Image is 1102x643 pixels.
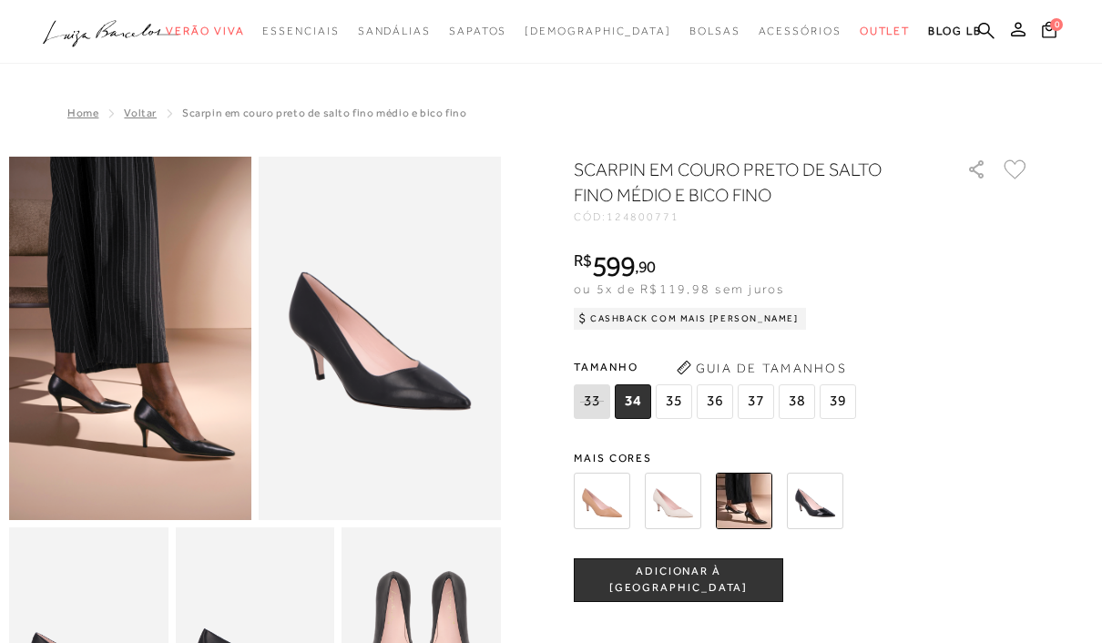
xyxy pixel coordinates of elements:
span: Verão Viva [166,25,244,37]
span: BLOG LB [928,25,981,37]
span: 90 [638,257,656,276]
span: Acessórios [759,25,842,37]
a: noSubCategoriesText [689,15,740,48]
img: image [259,157,501,520]
span: Outlet [860,25,911,37]
i: R$ [574,252,592,269]
span: 0 [1050,18,1063,31]
span: Sapatos [449,25,506,37]
span: 38 [779,384,815,419]
button: Guia de Tamanhos [670,353,852,383]
span: 36 [697,384,733,419]
span: ou 5x de R$119,98 sem juros [574,281,784,296]
span: 33 [574,384,610,419]
a: noSubCategoriesText [262,15,339,48]
a: noSubCategoriesText [759,15,842,48]
button: ADICIONAR À [GEOGRAPHIC_DATA] [574,558,783,602]
span: Tamanho [574,353,861,381]
img: SCARPIN EM VERNIZ PRETO DE SALTO FINO MÉDIO E BICO FINO [787,473,843,529]
span: SCARPIN EM COURO PRETO DE SALTO FINO MÉDIO E BICO FINO [182,107,466,119]
span: Bolsas [689,25,740,37]
span: 599 [592,250,635,282]
i: , [635,259,656,275]
span: [DEMOGRAPHIC_DATA] [525,25,671,37]
a: Home [67,107,98,119]
img: image [9,157,251,520]
span: 35 [656,384,692,419]
div: CÓD: [574,211,938,222]
span: Mais cores [574,453,1029,464]
a: BLOG LB [928,15,981,48]
a: noSubCategoriesText [358,15,431,48]
h1: SCARPIN EM COURO PRETO DE SALTO FINO MÉDIO E BICO FINO [574,157,915,208]
img: SCARPIN EM COURO OFF WHITE DE SALTO FINO MÉDIO E BICO FINO [645,473,701,529]
a: Voltar [124,107,157,119]
a: noSubCategoriesText [449,15,506,48]
a: noSubCategoriesText [860,15,911,48]
span: ADICIONAR À [GEOGRAPHIC_DATA] [575,564,782,596]
span: 39 [820,384,856,419]
span: 124800771 [607,210,679,223]
a: noSubCategoriesText [525,15,671,48]
span: Sandálias [358,25,431,37]
span: Essenciais [262,25,339,37]
div: Cashback com Mais [PERSON_NAME] [574,308,806,330]
span: 37 [738,384,774,419]
a: noSubCategoriesText [166,15,244,48]
button: 0 [1036,20,1062,45]
img: SCARPIN EM COURO PRETO DE SALTO FINO MÉDIO E BICO FINO [716,473,772,529]
span: 34 [615,384,651,419]
img: SCARPIN EM COURO BEGE BLUSH DE SALTO FINO MÉDIO E BICO FINO [574,473,630,529]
